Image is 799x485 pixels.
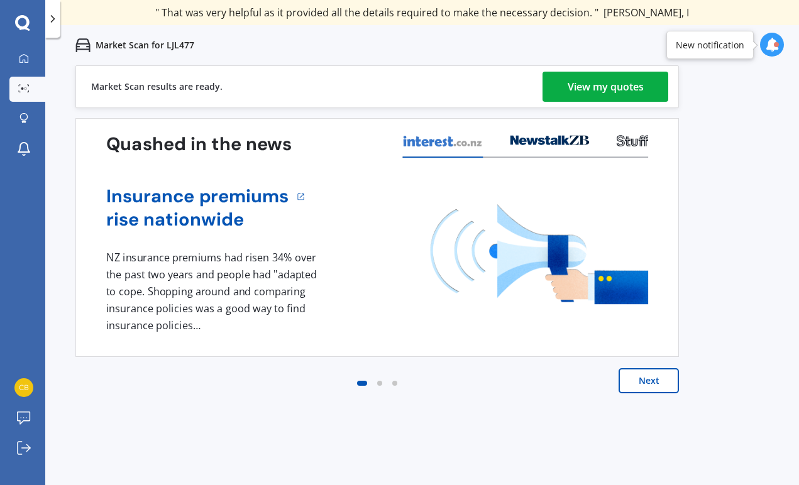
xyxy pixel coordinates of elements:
[106,133,292,156] h3: Quashed in the news
[676,39,744,52] div: New notification
[96,39,194,52] p: Market Scan for LJL477
[91,66,223,107] div: Market Scan results are ready.
[619,368,679,393] button: Next
[543,72,668,102] a: View my quotes
[14,378,33,397] img: 16fda53dcecc32c213937d79ab90487f
[106,249,321,334] div: NZ insurance premiums had risen 34% over the past two years and people had "adapted to cope. Shop...
[568,72,644,102] div: View my quotes
[75,38,91,53] img: car.f15378c7a67c060ca3f3.svg
[431,204,648,304] img: media image
[106,208,289,231] a: rise nationwide
[106,185,289,208] a: Insurance premiums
